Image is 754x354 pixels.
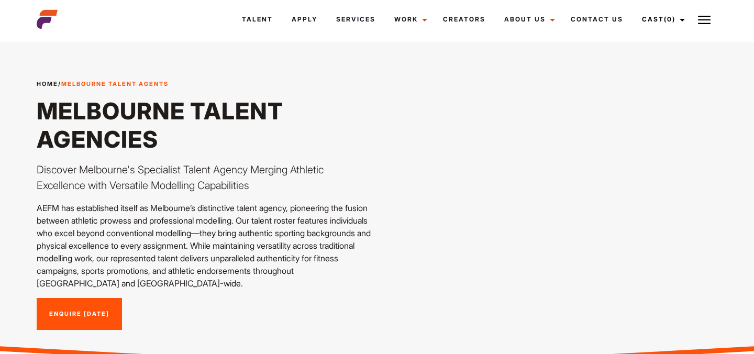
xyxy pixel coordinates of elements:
[232,5,282,34] a: Talent
[61,80,169,87] strong: Melbourne talent agents
[385,5,434,34] a: Work
[37,298,122,330] a: Enquire [DATE]
[282,5,327,34] a: Apply
[37,80,169,88] span: /
[664,15,675,23] span: (0)
[37,202,371,290] p: AEFM has established itself as Melbourne’s distinctive talent agency, pioneering the fusion betwe...
[495,5,561,34] a: About Us
[327,5,385,34] a: Services
[37,162,371,193] p: Discover Melbourne's Specialist Talent Agency Merging Athletic Excellence with Versatile Modellin...
[561,5,633,34] a: Contact Us
[37,9,58,30] img: cropped-aefm-brand-fav-22-square.png
[698,14,711,26] img: Burger icon
[633,5,691,34] a: Cast(0)
[37,97,371,153] h1: Melbourne talent agencies
[434,5,495,34] a: Creators
[37,80,58,87] a: Home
